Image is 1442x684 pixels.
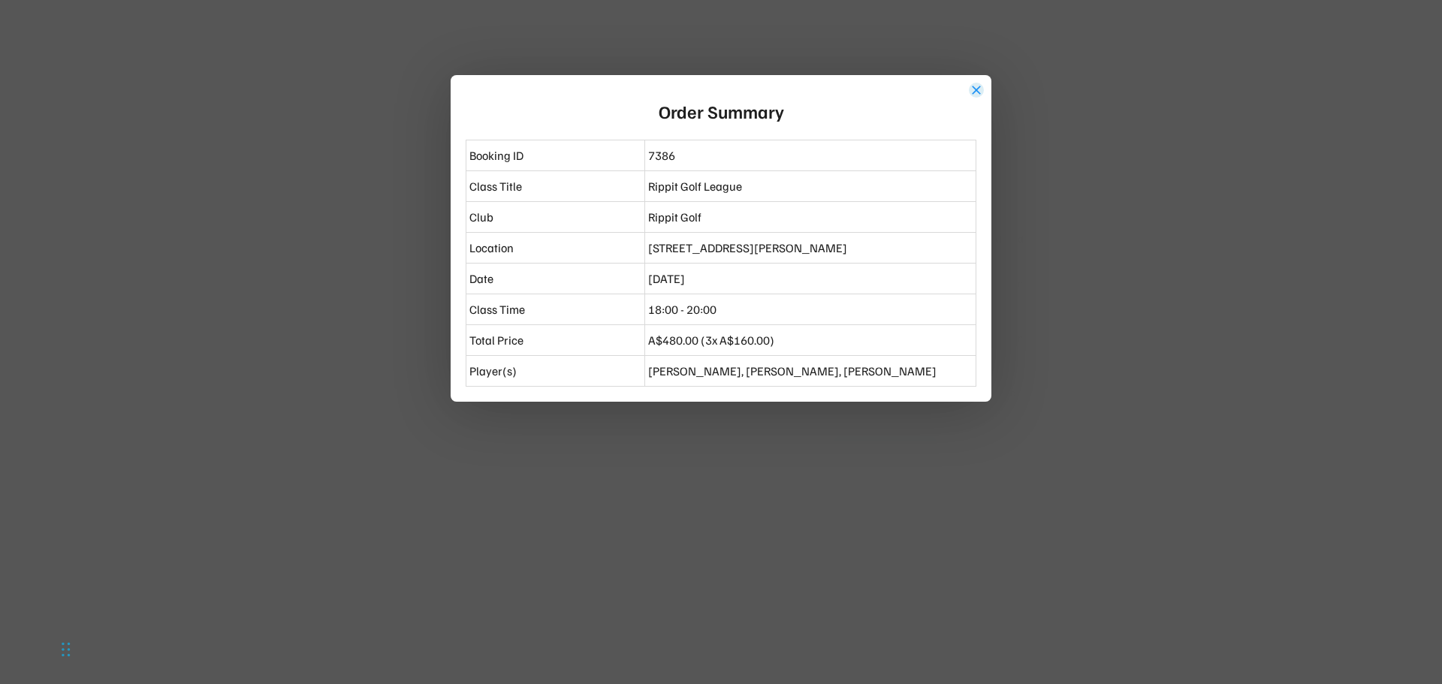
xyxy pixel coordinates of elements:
div: 7386 [648,146,973,164]
div: A$480.00 (3x A$160.00) [648,331,973,349]
div: Date [469,270,641,288]
div: Class Time [469,300,641,318]
div: Rippit Golf League [648,177,973,195]
div: [PERSON_NAME], [PERSON_NAME], [PERSON_NAME] [648,362,973,380]
div: [STREET_ADDRESS][PERSON_NAME] [648,239,973,257]
div: Total Price [469,331,641,349]
div: Club [469,208,641,226]
button: close [969,83,984,98]
div: Location [469,239,641,257]
div: Rippit Golf [648,208,973,226]
div: Order Summary [659,98,784,125]
div: Player(s) [469,362,641,380]
div: [DATE] [648,270,973,288]
div: Booking ID [469,146,641,164]
div: 18:00 - 20:00 [648,300,973,318]
div: Class Title [469,177,641,195]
